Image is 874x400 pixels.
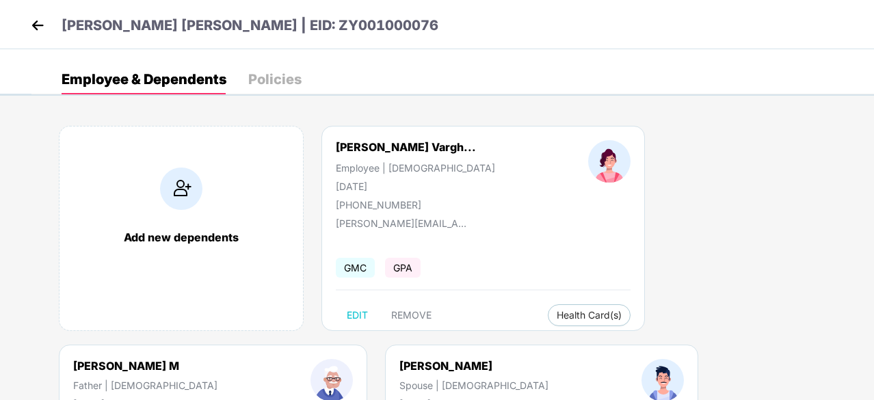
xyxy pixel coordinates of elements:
img: addIcon [160,168,202,210]
div: Employee | [DEMOGRAPHIC_DATA] [336,162,495,174]
div: [PERSON_NAME][EMAIL_ADDRESS][DOMAIN_NAME] [336,217,473,229]
span: GMC [336,258,375,278]
div: [PERSON_NAME] [399,359,548,373]
div: [PHONE_NUMBER] [336,199,495,211]
div: [DATE] [336,181,495,192]
p: [PERSON_NAME] [PERSON_NAME] | EID: ZY001000076 [62,15,438,36]
div: Father | [DEMOGRAPHIC_DATA] [73,379,217,391]
span: Health Card(s) [557,312,622,319]
div: Employee & Dependents [62,72,226,86]
button: Health Card(s) [548,304,631,326]
button: EDIT [336,304,379,326]
div: Add new dependents [73,230,289,244]
div: Spouse | [DEMOGRAPHIC_DATA] [399,379,548,391]
span: EDIT [347,310,368,321]
div: Policies [248,72,302,86]
span: REMOVE [391,310,432,321]
span: GPA [385,258,421,278]
div: [PERSON_NAME] M [73,359,217,373]
img: profileImage [588,140,631,183]
img: back [27,15,48,36]
button: REMOVE [380,304,442,326]
div: [PERSON_NAME] Vargh... [336,140,476,154]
